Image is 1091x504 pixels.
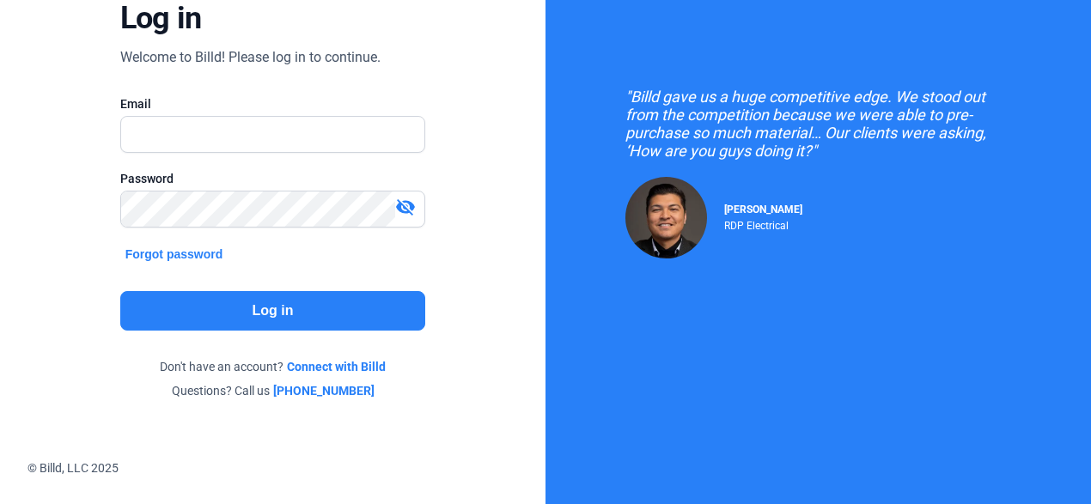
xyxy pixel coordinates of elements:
[625,88,1012,160] div: "Billd gave us a huge competitive edge. We stood out from the competition because we were able to...
[724,203,802,216] span: [PERSON_NAME]
[724,216,802,232] div: RDP Electrical
[120,170,426,187] div: Password
[120,47,381,68] div: Welcome to Billd! Please log in to continue.
[273,382,375,399] a: [PHONE_NUMBER]
[120,95,426,112] div: Email
[120,291,426,331] button: Log in
[120,245,229,264] button: Forgot password
[120,358,426,375] div: Don't have an account?
[625,177,707,258] img: Raul Pacheco
[120,382,426,399] div: Questions? Call us
[287,358,386,375] a: Connect with Billd
[395,197,416,217] mat-icon: visibility_off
